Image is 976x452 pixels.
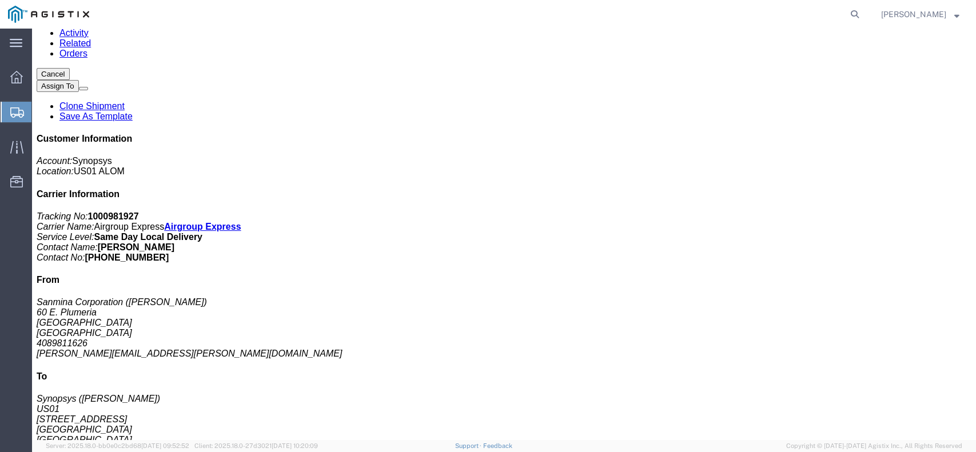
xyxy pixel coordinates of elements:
[194,442,318,449] span: Client: 2025.18.0-27d3021
[786,441,962,451] span: Copyright © [DATE]-[DATE] Agistix Inc., All Rights Reserved
[141,442,189,449] span: [DATE] 09:52:52
[32,29,976,440] iframe: FS Legacy Container
[272,442,318,449] span: [DATE] 10:20:09
[46,442,189,449] span: Server: 2025.18.0-bb0e0c2bd68
[881,7,960,21] button: [PERSON_NAME]
[483,442,512,449] a: Feedback
[8,6,89,23] img: logo
[455,442,483,449] a: Support
[881,8,946,21] span: Lisa Phan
